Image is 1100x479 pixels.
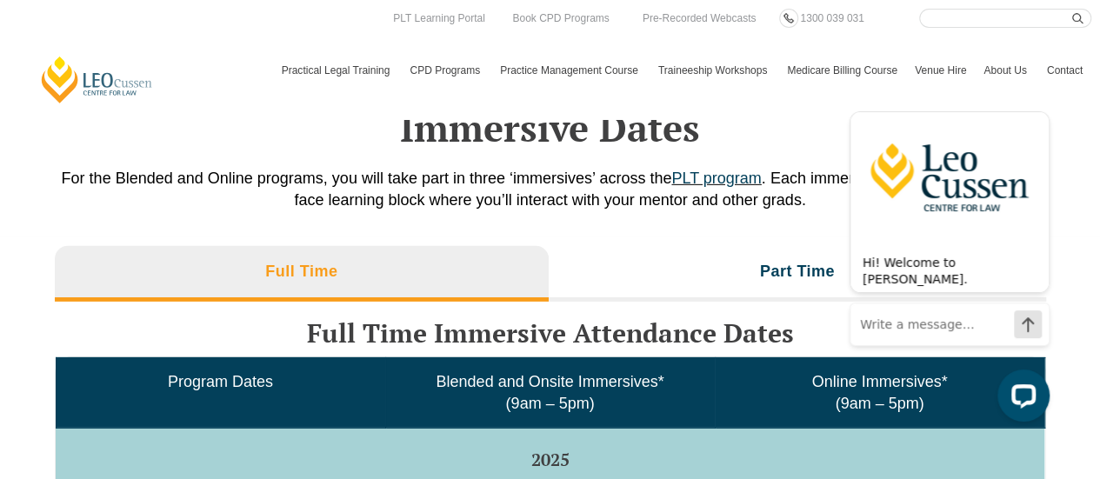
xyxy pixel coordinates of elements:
h3: Full Time Immersive Attendance Dates [55,319,1046,348]
span: Program Dates [168,373,273,390]
a: Practical Legal Training [273,45,402,96]
a: Pre-Recorded Webcasts [638,9,761,28]
a: About Us [975,45,1037,96]
span: Online Immersives* (9am – 5pm) [811,373,947,412]
a: PLT program [671,170,761,187]
h3: Full Time [265,262,337,282]
h5: 2025 [63,450,1037,469]
a: Practice Management Course [491,45,650,96]
a: Venue Hire [906,45,975,96]
a: Contact [1038,45,1091,96]
a: [PERSON_NAME] Centre for Law [39,55,155,104]
a: 1300 039 031 [796,9,868,28]
iframe: LiveChat chat widget [836,80,1057,436]
p: For the Blended and Online programs, you will take part in three ‘immersives’ across the . Each i... [55,168,1046,211]
a: PLT Learning Portal [389,9,490,28]
span: 1300 039 031 [800,12,863,24]
a: Medicare Billing Course [778,45,906,96]
a: Book CPD Programs [508,9,613,28]
a: Traineeship Workshops [650,45,778,96]
h2: Immersive Dates [55,106,1046,150]
h3: Part Time [760,262,835,282]
a: CPD Programs [401,45,491,96]
span: Blended and Onsite Immersives* (9am – 5pm) [436,373,663,412]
